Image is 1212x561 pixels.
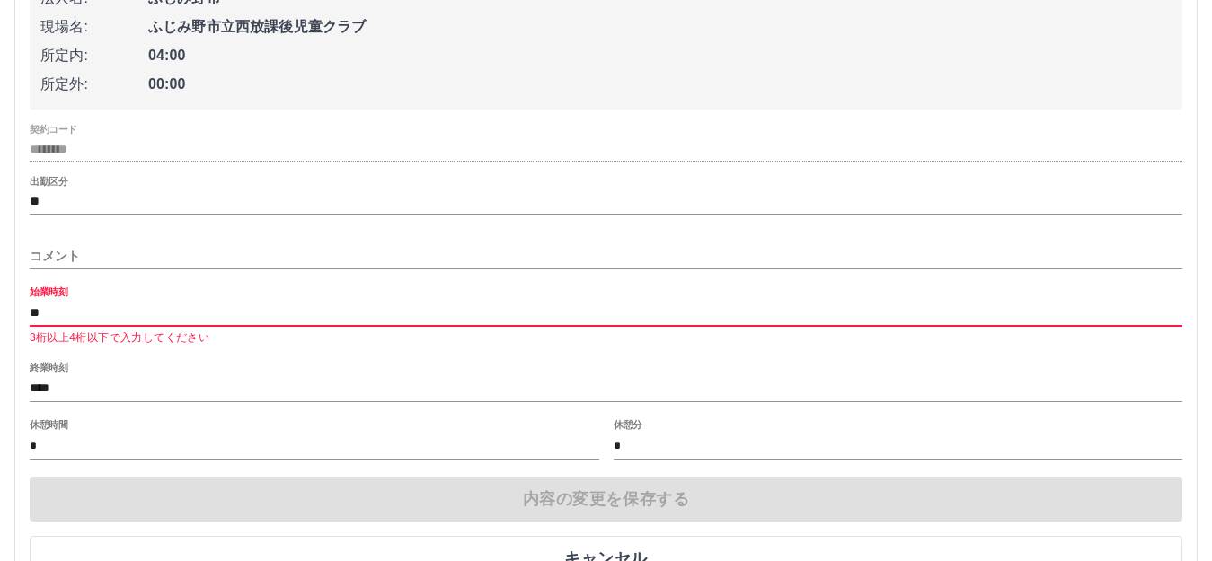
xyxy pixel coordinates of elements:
[148,45,1172,66] span: 04:00
[30,175,67,188] label: 出勤区分
[30,329,1182,347] p: 3桁以上4桁以下で入力してください
[30,285,67,298] label: 始業時刻
[30,360,67,373] label: 終業時刻
[30,123,77,136] label: 契約コード
[40,45,148,66] span: 所定内:
[614,417,642,431] label: 休憩分
[30,417,67,431] label: 休憩時間
[148,74,1172,95] span: 00:00
[40,16,148,38] span: 現場名:
[148,16,1172,38] span: ふじみ野市立西放課後児童クラブ
[40,74,148,95] span: 所定外:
